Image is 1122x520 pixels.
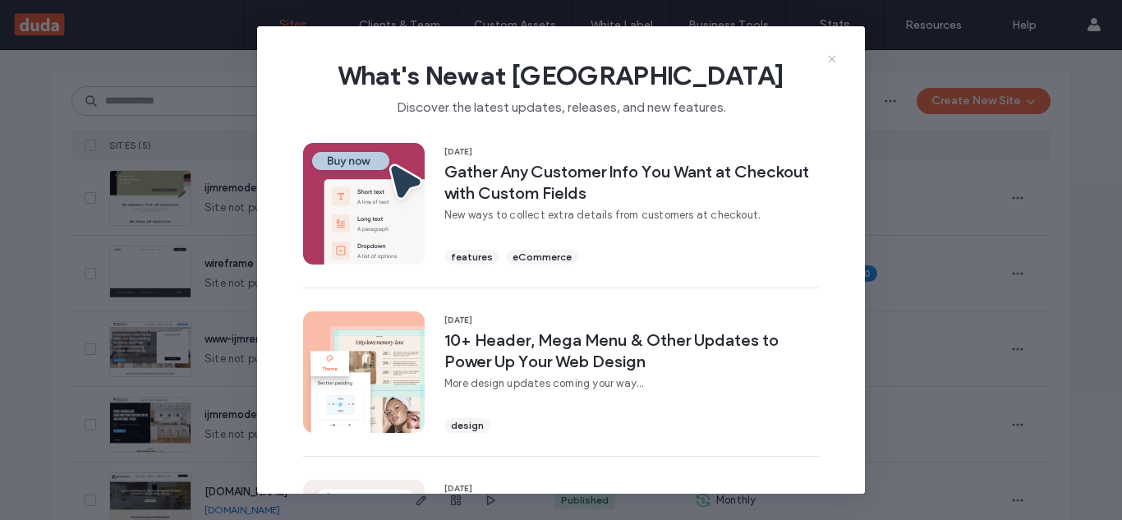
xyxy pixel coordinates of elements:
[444,375,819,392] span: More design updates coming your way...
[451,250,493,265] span: features
[444,146,819,158] span: [DATE]
[283,59,839,92] span: What's New at [GEOGRAPHIC_DATA]
[444,315,819,326] span: [DATE]
[37,12,71,26] span: Help
[444,161,819,204] span: Gather Any Customer Info You Want at Checkout with Custom Fields
[451,418,484,433] span: design
[513,250,572,265] span: eCommerce
[444,329,819,372] span: 10+ Header, Mega Menu & Other Updates to Power Up Your Web Design
[283,92,839,117] span: Discover the latest updates, releases, and new features.
[444,207,819,223] span: New ways to collect extra details from customers at checkout.
[444,483,819,495] span: [DATE]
